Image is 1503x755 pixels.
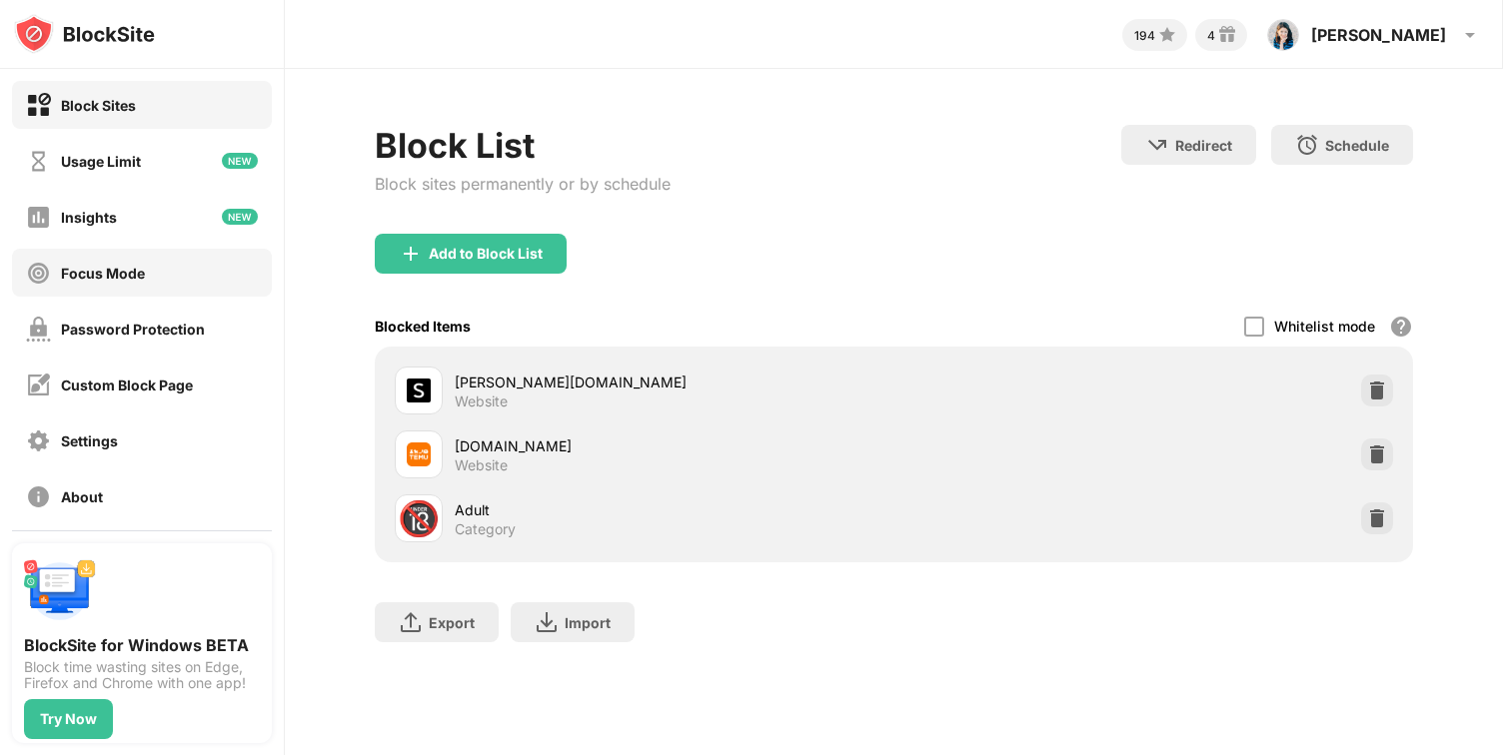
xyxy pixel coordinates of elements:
div: [PERSON_NAME][DOMAIN_NAME] [455,372,893,392]
img: favicons [407,378,431,402]
img: push-desktop.svg [24,555,96,627]
img: points-small.svg [1155,23,1179,47]
div: 4 [1207,28,1215,43]
div: Try Now [40,711,97,727]
img: reward-small.svg [1215,23,1239,47]
img: new-icon.svg [222,209,258,225]
div: Block Sites [61,97,136,114]
div: Focus Mode [61,265,145,282]
div: Add to Block List [429,246,543,262]
img: customize-block-page-off.svg [26,373,51,397]
div: 194 [1134,28,1155,43]
div: Redirect [1175,137,1232,154]
div: Block sites permanently or by schedule [375,174,671,194]
div: Import [565,614,611,631]
img: time-usage-off.svg [26,149,51,174]
div: Insights [61,209,117,226]
img: focus-off.svg [26,261,51,286]
div: [PERSON_NAME] [1311,25,1446,45]
div: Settings [61,432,118,449]
div: Website [455,392,508,410]
img: block-on.svg [26,93,51,118]
img: password-protection-off.svg [26,317,51,342]
div: Password Protection [61,321,205,338]
img: logo-blocksite.svg [14,14,155,54]
img: insights-off.svg [26,205,51,230]
img: settings-off.svg [26,428,51,453]
img: favicons [407,442,431,466]
div: Schedule [1325,137,1389,154]
div: [DOMAIN_NAME] [455,435,893,456]
div: Block List [375,125,671,166]
div: 🔞 [398,498,440,539]
div: Export [429,614,475,631]
div: Whitelist mode [1274,318,1375,335]
div: Custom Block Page [61,377,193,393]
div: Block time wasting sites on Edge, Firefox and Chrome with one app! [24,659,260,691]
div: BlockSite for Windows BETA [24,635,260,655]
div: About [61,488,103,505]
img: ACg8ocIIUJIKkRmezxz2KQwJBCmMoSTX8yDAtfJPDq8G7MF2KWAPnRklCg=s96-c [1267,19,1299,51]
div: Category [455,520,516,538]
div: Usage Limit [61,153,141,170]
div: Website [455,456,508,474]
img: about-off.svg [26,484,51,509]
div: Blocked Items [375,318,471,335]
div: Adult [455,499,893,520]
img: new-icon.svg [222,153,258,169]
